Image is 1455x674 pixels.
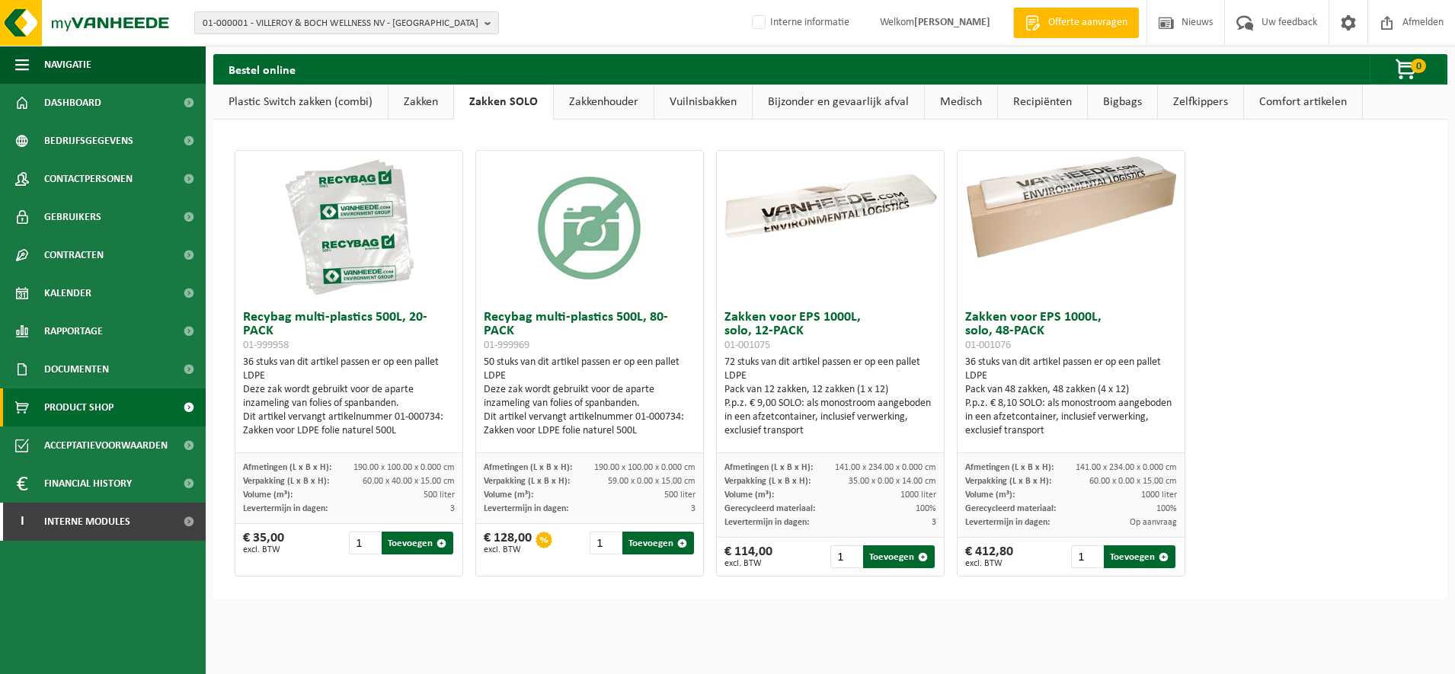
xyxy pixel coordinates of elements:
[622,532,694,554] button: Toevoegen
[724,504,815,513] span: Gerecycleerd materiaal:
[1156,504,1177,513] span: 100%
[900,490,936,500] span: 1000 liter
[1071,545,1102,568] input: 1
[1104,545,1175,568] button: Toevoegen
[958,151,1185,264] img: 01-001076
[484,532,532,554] div: € 128,00
[450,504,455,513] span: 3
[1088,85,1157,120] a: Bigbags
[1158,85,1243,120] a: Zelfkippers
[1244,85,1362,120] a: Comfort artikelen
[965,340,1011,351] span: 01-001076
[925,85,997,120] a: Medisch
[830,545,862,568] input: 1
[353,463,455,472] span: 190.00 x 100.00 x 0.000 cm
[965,383,1177,397] div: Pack van 48 zakken, 48 zakken (4 x 12)
[965,477,1051,486] span: Verpakking (L x B x H):
[243,477,329,486] span: Verpakking (L x B x H):
[724,397,936,438] div: P.p.z. € 9,00 SOLO: als monostroom aangeboden in een afzetcontainer, inclusief verwerking, exclus...
[724,383,936,397] div: Pack van 12 zakken, 12 zakken (1 x 12)
[664,490,696,500] span: 500 liter
[753,85,924,120] a: Bijzonder en gevaarlijk afval
[484,545,532,554] span: excl. BTW
[1013,8,1139,38] a: Offerte aanvragen
[454,85,553,120] a: Zakken SOLO
[44,160,133,198] span: Contactpersonen
[1141,490,1177,500] span: 1000 liter
[44,388,114,426] span: Product Shop
[44,426,168,465] span: Acceptatievoorwaarden
[932,518,936,527] span: 3
[916,504,936,513] span: 100%
[44,312,103,350] span: Rapportage
[44,198,101,236] span: Gebruikers
[484,477,570,486] span: Verpakking (L x B x H):
[484,463,572,472] span: Afmetingen (L x B x H):
[44,122,133,160] span: Bedrijfsgegevens
[724,490,774,500] span: Volume (m³):
[835,463,936,472] span: 141.00 x 234.00 x 0.000 cm
[965,311,1177,352] h3: Zakken voor EPS 1000L, solo, 48-PACK
[484,311,696,352] h3: Recybag multi-plastics 500L, 80-PACK
[724,559,772,568] span: excl. BTW
[965,356,1177,438] div: 36 stuks van dit artikel passen er op een pallet
[213,85,388,120] a: Plastic Switch zakken (combi)
[243,369,455,383] div: LDPE
[484,356,696,438] div: 50 stuks van dit artikel passen er op een pallet
[513,151,666,303] img: 01-999969
[594,463,696,472] span: 190.00 x 100.00 x 0.000 cm
[1044,15,1131,30] span: Offerte aanvragen
[243,410,455,438] div: Dit artikel vervangt artikelnummer 01-000734: Zakken voor LDPE folie naturel 500L
[44,236,104,274] span: Contracten
[484,504,568,513] span: Levertermijn in dagen:
[998,85,1087,120] a: Recipiënten
[424,490,455,500] span: 500 liter
[273,151,425,303] img: 01-999958
[608,477,696,486] span: 59.00 x 0.00 x 15.00 cm
[724,477,811,486] span: Verpakking (L x B x H):
[724,311,936,352] h3: Zakken voor EPS 1000L, solo, 12-PACK
[724,340,770,351] span: 01-001075
[724,356,936,438] div: 72 stuks van dit artikel passen er op een pallet
[44,84,101,122] span: Dashboard
[965,463,1054,472] span: Afmetingen (L x B x H):
[243,490,293,500] span: Volume (m³):
[484,410,696,438] div: Dit artikel vervangt artikelnummer 01-000734: Zakken voor LDPE folie naturel 500L
[1130,518,1177,527] span: Op aanvraag
[243,463,331,472] span: Afmetingen (L x B x H):
[724,463,813,472] span: Afmetingen (L x B x H):
[749,11,849,34] label: Interne informatie
[382,532,453,554] button: Toevoegen
[654,85,752,120] a: Vuilnisbakken
[724,518,809,527] span: Levertermijn in dagen:
[484,369,696,383] div: LDPE
[194,11,499,34] button: 01-000001 - VILLEROY & BOCH WELLNESS NV - [GEOGRAPHIC_DATA]
[349,532,380,554] input: 1
[203,12,478,35] span: 01-000001 - VILLEROY & BOCH WELLNESS NV - [GEOGRAPHIC_DATA]
[965,545,1013,568] div: € 412,80
[965,490,1015,500] span: Volume (m³):
[1089,477,1177,486] span: 60.00 x 0.00 x 15.00 cm
[363,477,455,486] span: 60.00 x 40.00 x 15.00 cm
[965,369,1177,383] div: LDPE
[243,311,455,352] h3: Recybag multi-plastics 500L, 20-PACK
[691,504,696,513] span: 3
[554,85,654,120] a: Zakkenhouder
[863,545,935,568] button: Toevoegen
[484,340,529,351] span: 01-999969
[484,490,533,500] span: Volume (m³):
[965,397,1177,438] div: P.p.z. € 8,10 SOLO: als monostroom aangeboden in een afzetcontainer, inclusief verwerking, exclus...
[849,477,936,486] span: 35.00 x 0.00 x 14.00 cm
[724,545,772,568] div: € 114,00
[914,17,990,28] strong: [PERSON_NAME]
[1076,463,1177,472] span: 141.00 x 234.00 x 0.000 cm
[484,383,696,410] div: Deze zak wordt gebruikt voor de aparte inzameling van folies of spanbanden.
[44,350,109,388] span: Documenten
[1370,54,1446,85] button: 0
[965,559,1013,568] span: excl. BTW
[44,46,91,84] span: Navigatie
[717,151,944,264] img: 01-001075
[243,356,455,438] div: 36 stuks van dit artikel passen er op een pallet
[44,465,132,503] span: Financial History
[724,369,936,383] div: LDPE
